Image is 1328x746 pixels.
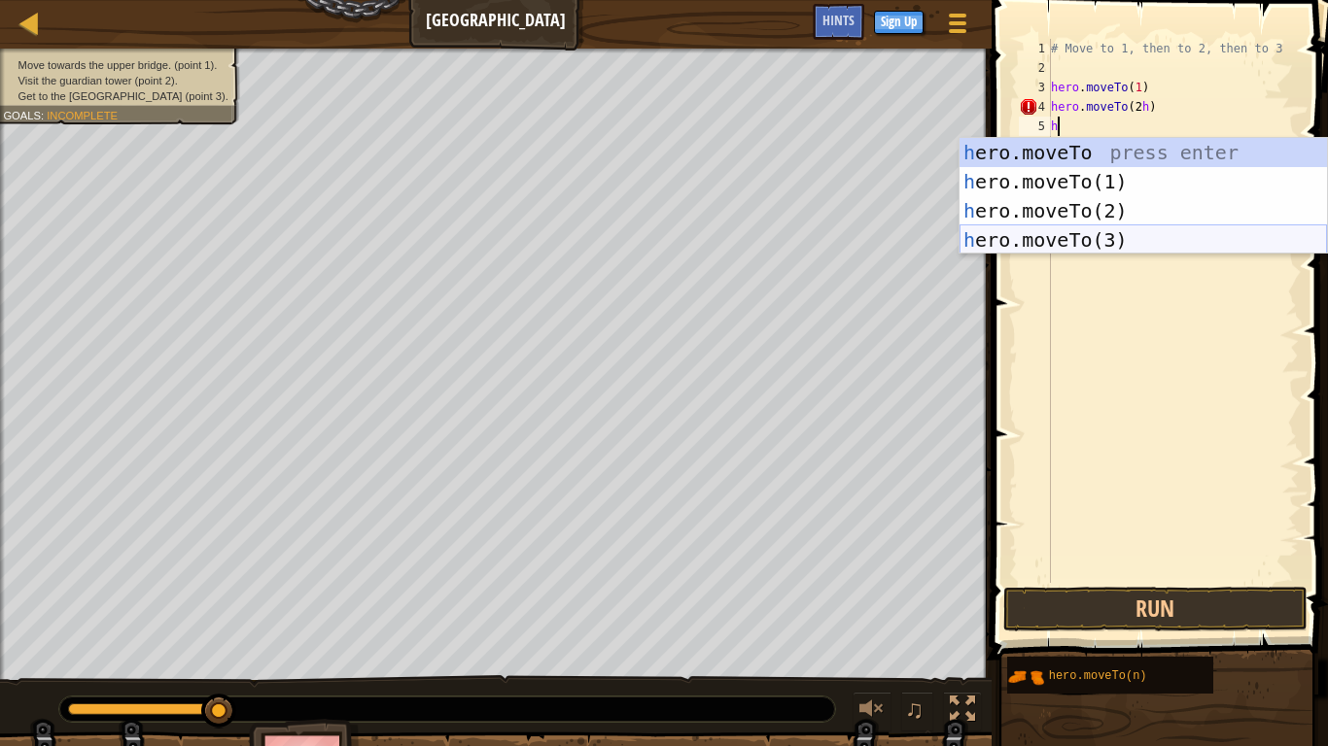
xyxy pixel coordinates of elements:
button: Adjust volume [853,692,891,731]
li: Move towards the upper bridge. (point 1). [3,57,227,73]
img: portrait.png [1007,659,1044,695]
span: Hints [822,11,855,29]
span: : [41,109,47,121]
span: Get to the [GEOGRAPHIC_DATA] (point 3). [18,89,228,102]
span: ♫ [905,695,925,724]
div: 5 [1019,117,1051,136]
span: Visit the guardian tower (point 2). [18,74,178,86]
div: 2 [1019,58,1051,78]
button: Toggle fullscreen [943,692,982,731]
button: ♫ [901,692,934,731]
span: Incomplete [47,109,118,121]
button: Show game menu [933,4,982,50]
button: Run [1003,587,1307,631]
div: 3 [1019,78,1051,97]
span: Goals [3,109,41,121]
li: Visit the guardian tower (point 2). [3,73,227,88]
li: Get to the town gate (point 3). [3,88,227,104]
div: 1 [1019,39,1051,58]
div: 4 [1019,97,1051,117]
button: Sign Up [874,11,924,34]
div: 6 [1019,136,1051,155]
span: Move towards the upper bridge. (point 1). [18,58,218,71]
span: hero.moveTo(n) [1049,669,1147,683]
